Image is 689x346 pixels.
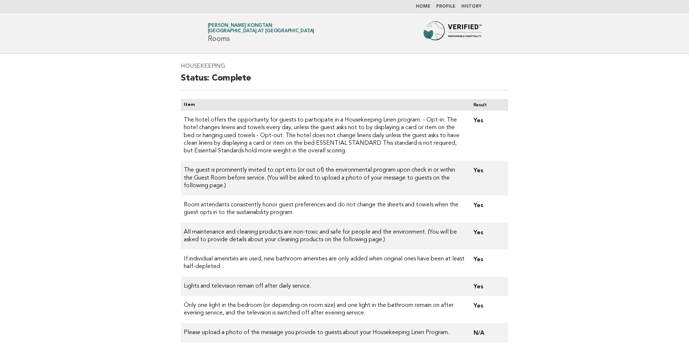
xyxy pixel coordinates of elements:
th: Item [181,99,468,111]
td: Lights and television remain off after daily service. [181,277,468,296]
td: Yes [468,250,508,277]
span: [GEOGRAPHIC_DATA] at [GEOGRAPHIC_DATA] [208,29,315,34]
td: N/A [468,323,508,342]
td: All maintenance and cleaning products are non-toxic and safe for people and the environment. (You... [181,223,468,250]
a: Profile [436,4,455,9]
h1: Rooms [208,24,315,42]
td: Yes [468,195,508,223]
td: Yes [468,277,508,296]
img: Forbes Travel Guide [423,21,482,45]
td: Please upload a photo of the message you provide to guests about your Housekeeping Linen Program. [181,323,468,342]
td: Yes [468,111,508,161]
td: Yes [468,161,508,195]
td: Only one light in the bedroom (or depending on room size) and one light in the bathroom remain on... [181,296,468,323]
h3: Housekeeping [181,62,508,70]
h2: Status: Complete [181,73,508,90]
td: Yes [468,296,508,323]
th: Result [468,99,508,111]
td: The guest is prominently invited to opt into (or out of) the environmental program upon check in ... [181,161,468,195]
td: The hotel offers the opportunity for guests to participate in a Housekeeping Linen program. - Opt... [181,111,468,161]
td: Room attendants consistently honor guest preferences and do not change the sheets and towels when... [181,195,468,223]
td: Yes [468,223,508,250]
a: [PERSON_NAME] Kongtan[GEOGRAPHIC_DATA] at [GEOGRAPHIC_DATA] [208,23,315,33]
a: History [461,4,482,9]
td: If individual amenities are used, new bathroom amenities are only added when original ones have b... [181,250,468,277]
a: Home [416,4,430,9]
